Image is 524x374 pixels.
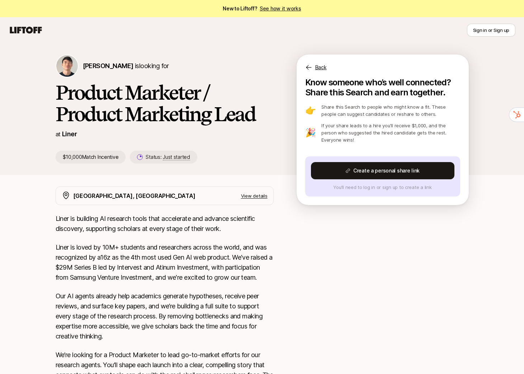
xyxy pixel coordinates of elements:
[56,291,274,341] p: Our AI agents already help academics generate hypotheses, receive peer reviews, and surface key p...
[467,24,515,37] button: Sign in or Sign up
[311,162,454,179] button: Create a personal share link
[56,55,78,77] img: Kyum Kim
[56,242,274,283] p: Liner is loved by 10M+ students and researchers across the world, and was recognized by a16z as t...
[305,106,316,115] p: 👉
[56,214,274,234] p: Liner is building AI research tools that accelerate and advance scientific discovery, supporting ...
[223,4,301,13] span: New to Liftoff?
[83,62,133,70] span: [PERSON_NAME]
[321,122,460,143] p: If your share leads to a hire you'll receive $1,000, and the person who suggested the hired candi...
[321,103,460,118] p: Share this Search to people who might know a fit. These people can suggest candidates or reshare ...
[241,192,268,199] p: View details
[146,153,190,161] p: Status:
[83,61,169,71] p: is looking for
[315,63,327,72] p: Back
[311,184,454,191] p: You’ll need to log in or sign up to create a link
[73,191,195,200] p: [GEOGRAPHIC_DATA], [GEOGRAPHIC_DATA]
[305,128,316,137] p: 🎉
[56,129,61,139] p: at
[260,5,301,11] a: See how it works
[305,77,460,98] p: Know someone who’s well connected? Share this Search and earn together.
[163,154,190,160] span: Just started
[56,151,126,164] p: $10,000 Match Incentive
[62,130,77,138] a: Liner
[56,82,274,125] h1: Product Marketer / Product Marketing Lead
